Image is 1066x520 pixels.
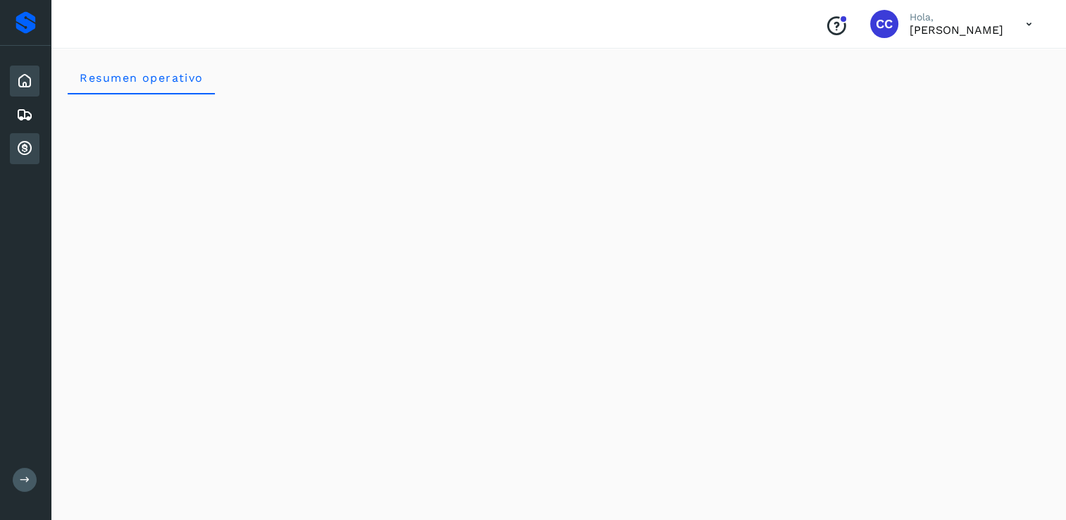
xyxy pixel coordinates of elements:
[910,23,1003,37] p: Carlos Cardiel Castro
[10,99,39,130] div: Embarques
[910,11,1003,23] p: Hola,
[10,66,39,97] div: Inicio
[79,71,204,85] span: Resumen operativo
[10,133,39,164] div: Cuentas por cobrar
